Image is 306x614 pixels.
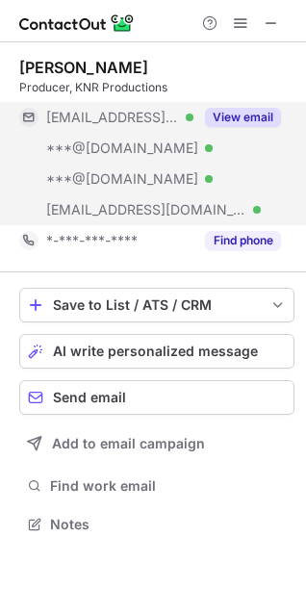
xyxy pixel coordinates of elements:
div: [PERSON_NAME] [19,58,148,77]
span: ***@[DOMAIN_NAME] [46,170,198,188]
span: AI write personalized message [53,344,258,359]
button: save-profile-one-click [19,288,294,322]
span: Send email [53,390,126,405]
div: Producer, KNR Productions [19,79,294,96]
span: [EMAIL_ADDRESS][DOMAIN_NAME] [46,201,246,218]
div: Save to List / ATS / CRM [53,297,261,313]
img: ContactOut v5.3.10 [19,12,135,35]
button: Reveal Button [205,108,281,127]
span: Add to email campaign [52,436,205,451]
button: Add to email campaign [19,426,294,461]
span: Find work email [50,477,287,495]
button: Send email [19,380,294,415]
span: ***@[DOMAIN_NAME] [46,140,198,157]
button: AI write personalized message [19,334,294,369]
button: Notes [19,511,294,538]
span: Notes [50,516,287,533]
span: [EMAIL_ADDRESS][DOMAIN_NAME] [46,109,179,126]
button: Find work email [19,473,294,499]
button: Reveal Button [205,231,281,250]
